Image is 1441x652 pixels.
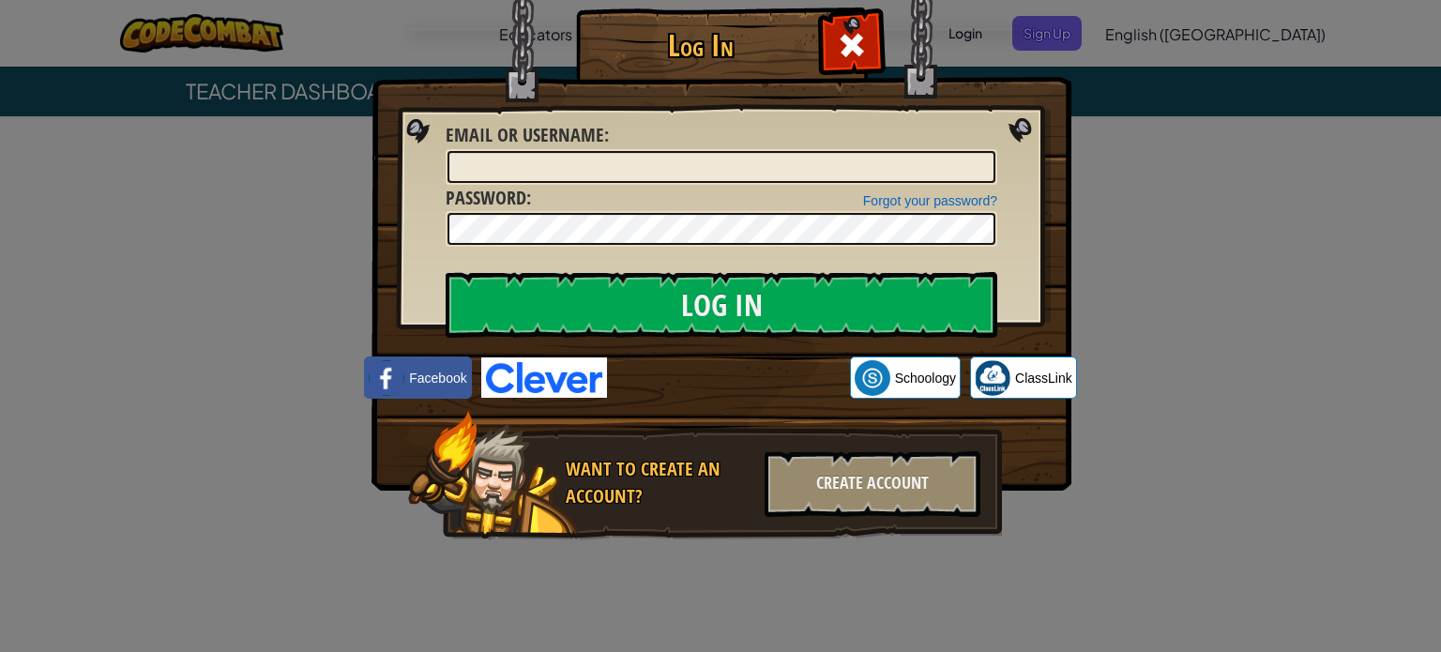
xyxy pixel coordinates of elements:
[895,369,956,387] span: Schoology
[855,360,890,396] img: schoology.png
[446,272,997,338] input: Log In
[481,357,607,398] img: clever-logo-blue.png
[446,122,609,149] label: :
[863,193,997,208] a: Forgot your password?
[765,451,980,517] div: Create Account
[975,360,1010,396] img: classlink-logo-small.png
[409,369,466,387] span: Facebook
[566,456,753,509] div: Want to create an account?
[369,360,404,396] img: facebook_small.png
[446,185,531,212] label: :
[446,122,604,147] span: Email or Username
[1015,369,1072,387] span: ClassLink
[446,185,526,210] span: Password
[607,357,850,399] iframe: Sign in with Google Button
[581,29,820,62] h1: Log In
